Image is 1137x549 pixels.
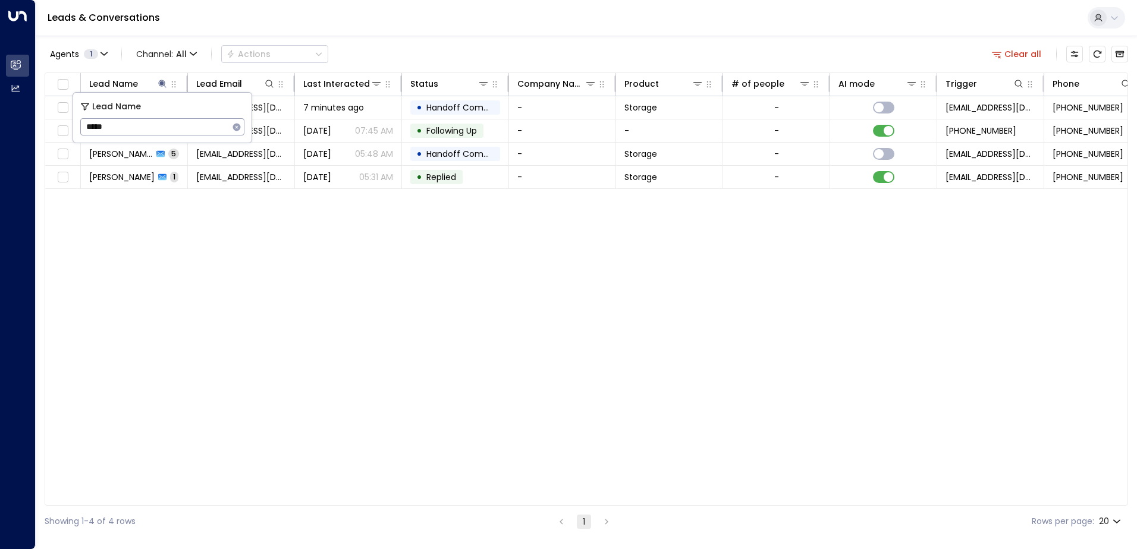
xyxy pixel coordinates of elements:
span: +447786906093 [1053,125,1123,137]
div: Trigger [946,77,1025,91]
div: Product [624,77,659,91]
td: - [616,119,723,142]
span: All [176,49,187,59]
span: Toggle select row [55,170,70,185]
div: Status [410,77,438,91]
div: Actions [227,49,271,59]
div: Showing 1-4 of 4 rows [45,515,136,528]
span: 7 minutes ago [303,102,364,113]
span: Sep 17, 2025 [303,125,331,137]
div: Phone [1053,77,1079,91]
span: 1 [170,172,178,182]
span: Sep 12, 2025 [303,171,331,183]
span: Storage [624,148,657,160]
div: - [774,148,779,160]
div: Lead Name [89,77,168,91]
span: +447786906093 [1053,102,1123,113]
p: 05:31 AM [359,171,393,183]
div: Last Interacted [303,77,370,91]
span: Channel: [131,46,202,62]
span: Toggle select row [55,147,70,162]
p: 07:45 AM [355,125,393,137]
span: +447786906093 [1053,171,1123,183]
div: • [416,167,422,187]
span: leads@space-station.co.uk [946,148,1035,160]
div: - [774,125,779,137]
div: Status [410,77,489,91]
div: Button group with a nested menu [221,45,328,63]
span: 1 [84,49,98,59]
div: Lead Name [89,77,138,91]
span: leads@space-station.co.uk [946,171,1035,183]
span: Handoff Completed [426,148,510,160]
td: - [509,96,616,119]
td: - [509,119,616,142]
button: Archived Leads [1111,46,1128,62]
nav: pagination navigation [554,514,614,529]
div: AI mode [838,77,918,91]
span: Toggle select row [55,124,70,138]
div: - [774,102,779,113]
span: +447786906093 [946,125,1016,137]
div: AI mode [838,77,875,91]
button: page 1 [577,515,591,529]
p: 05:48 AM [355,148,393,160]
span: Toggle select all [55,77,70,92]
button: Agents1 [45,46,112,62]
span: +447786906093 [1053,148,1123,160]
span: Handoff Completed [426,102,510,113]
span: 5 [168,149,179,159]
span: Elena Timokhina [89,148,153,160]
div: # of people [731,77,784,91]
div: 20 [1099,513,1123,530]
div: • [416,121,422,141]
span: Toggle select row [55,100,70,115]
span: Storage [624,102,657,113]
div: • [416,97,422,118]
label: Rows per page: [1032,515,1094,528]
span: Replied [426,171,456,183]
div: Last Interacted [303,77,382,91]
span: Following Up [426,125,477,137]
span: Lead Name [92,100,141,113]
span: timohinahelena@gmail.com [196,171,286,183]
div: Product [624,77,703,91]
div: - [774,171,779,183]
div: Phone [1053,77,1132,91]
span: Elena Timokhina [89,171,155,183]
td: - [509,143,616,165]
a: Leads & Conversations [48,11,160,24]
div: Company Name [517,77,596,91]
div: • [416,144,422,164]
span: Sep 12, 2025 [303,148,331,160]
button: Actions [221,45,328,63]
span: timohinahelena@gmail.com [196,148,286,160]
td: - [509,166,616,188]
span: Storage [624,171,657,183]
div: Lead Email [196,77,242,91]
button: Customize [1066,46,1083,62]
div: Trigger [946,77,977,91]
button: Channel:All [131,46,202,62]
div: # of people [731,77,811,91]
span: Refresh [1089,46,1105,62]
span: leads@space-station.co.uk [946,102,1035,113]
span: Agents [50,50,79,58]
div: Company Name [517,77,585,91]
div: Lead Email [196,77,275,91]
button: Clear all [987,46,1047,62]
